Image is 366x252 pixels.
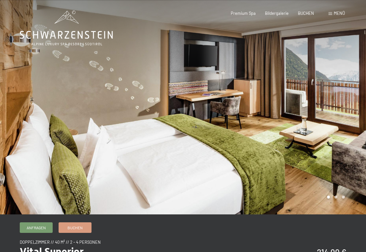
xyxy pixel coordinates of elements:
[298,11,314,16] a: BUCHEN
[67,225,83,231] span: Buchen
[265,11,289,16] a: Bildergalerie
[20,239,101,245] span: Doppelzimmer // 40 m² // 2 - 4 Personen
[231,11,256,16] a: Premium Spa
[27,225,46,231] span: Anfragen
[334,11,345,16] span: Menü
[20,223,52,233] a: Anfragen
[59,223,91,233] a: Buchen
